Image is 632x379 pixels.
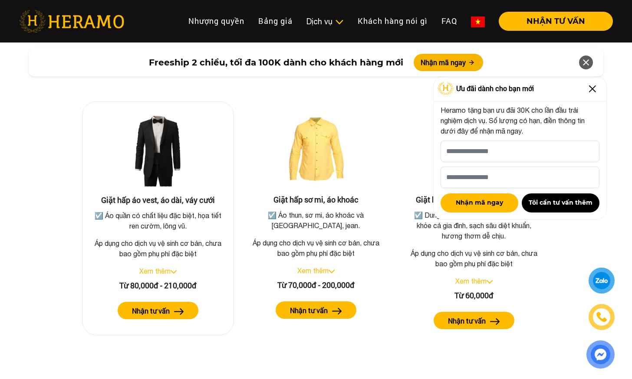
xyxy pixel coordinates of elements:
a: Bảng giá [251,12,300,30]
a: Nhượng quyền [181,12,251,30]
button: NHẬN TƯ VẤN [499,12,613,31]
div: Từ 70,000đ - 200,000đ [247,279,385,291]
a: Nhận tư vấn arrow [89,302,227,319]
button: Nhận tư vấn [434,312,514,329]
img: subToggleIcon [335,18,344,26]
div: Từ 60,000đ [405,290,543,301]
a: Xem thêm [139,267,171,275]
img: arrow [490,318,500,325]
a: phone-icon [590,305,613,329]
p: Heramo tặng bạn ưu đãi 30K cho lần đầu trải nghiệm dịch vụ. Số lượng có hạn, điền thông tin dưới ... [441,105,599,136]
img: Giặt hấp áo vest, áo dài, váy cưới [115,109,201,196]
button: Tôi cần tư vấn thêm [522,193,599,212]
img: phone-icon [597,312,607,322]
a: Nhận tư vấn arrow [247,301,385,319]
span: Ưu đãi dành cho bạn mới [456,83,534,94]
img: Logo [438,82,454,95]
button: Nhận mã ngay [414,54,483,71]
a: NHẬN TƯ VẤN [492,17,613,25]
div: Từ 80,000đ - 210,000đ [89,280,227,291]
a: Xem thêm [455,277,487,285]
button: Nhận mã ngay [441,193,518,212]
img: Giặt hấp sơ mi, áo khoác [273,108,359,195]
div: Dịch vụ [306,16,344,27]
a: FAQ [434,12,464,30]
button: Nhận tư vấn [118,302,198,319]
img: heramo-logo.png [19,10,124,33]
a: Khách hàng nói gì [351,12,434,30]
h3: Giặt hấp áo vest, áo dài, váy cưới [89,196,227,205]
label: Nhận tư vấn [290,305,328,316]
img: Giặt hấp chăn mền, thú nhồi bông [431,108,517,195]
a: Xem thêm [297,267,329,274]
img: vn-flag.png [471,16,485,27]
img: arrow_down.svg [171,270,177,274]
img: arrow [332,308,342,314]
p: ☑️ Áo thun, sơ mi, áo khoác và [GEOGRAPHIC_DATA], jean. [249,210,383,231]
label: Nhận tư vấn [132,306,170,316]
img: arrow [174,308,184,315]
img: arrow_down.svg [329,270,335,273]
h3: Giặt hấp chăn mền, thú nhồi bông [405,195,543,205]
label: Nhận tư vấn [448,316,486,326]
img: Close [586,82,599,96]
p: Áp dụng cho dịch vụ vệ sinh cơ bản, chưa bao gồm phụ phí đặc biệt [247,238,385,258]
button: Nhận tư vấn [276,301,356,319]
span: Freeship 2 chiều, tối đa 100K dành cho khách hàng mới [149,56,403,69]
a: Nhận tư vấn arrow [405,312,543,329]
img: arrow_down.svg [487,280,493,284]
p: ☑️ Áo quần có chất liệu đặc biệt, họa tiết ren cườm, lông vũ. [91,210,225,231]
p: Áp dụng cho dịch vụ vệ sinh cơ bản, chưa bao gồm phụ phí đặc biệt [405,248,543,269]
p: ☑️ Dung dịch giặt khô an toàn cho sức khỏe cả gia đình, sạch sâu diệt khuẩn, hương thơm dễ chịu. [407,210,541,241]
h3: Giặt hấp sơ mi, áo khoác [247,195,385,205]
p: Áp dụng cho dịch vụ vệ sinh cơ bản, chưa bao gồm phụ phí đặc biệt [89,238,227,259]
